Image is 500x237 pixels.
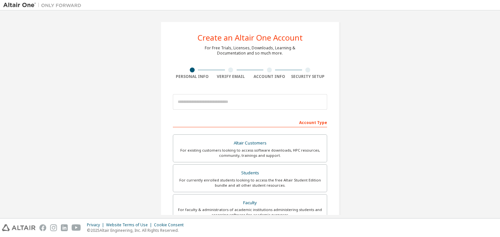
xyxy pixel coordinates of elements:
img: altair_logo.svg [2,224,35,231]
div: Create an Altair One Account [198,34,303,42]
div: Faculty [177,198,323,207]
div: Verify Email [212,74,250,79]
img: Altair One [3,2,85,8]
p: © 2025 Altair Engineering, Inc. All Rights Reserved. [87,228,187,233]
img: facebook.svg [39,224,46,231]
div: Altair Customers [177,139,323,148]
div: Personal Info [173,74,212,79]
div: For faculty & administrators of academic institutions administering students and accessing softwa... [177,207,323,218]
div: Privacy [87,222,106,228]
img: linkedin.svg [61,224,68,231]
img: youtube.svg [72,224,81,231]
div: Cookie Consent [154,222,187,228]
div: Account Info [250,74,289,79]
div: For currently enrolled students looking to access the free Altair Student Edition bundle and all ... [177,178,323,188]
img: instagram.svg [50,224,57,231]
div: Security Setup [289,74,327,79]
div: Account Type [173,117,327,127]
div: For Free Trials, Licenses, Downloads, Learning & Documentation and so much more. [205,45,295,56]
div: Website Terms of Use [106,222,154,228]
div: Students [177,168,323,178]
div: For existing customers looking to access software downloads, HPC resources, community, trainings ... [177,148,323,158]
